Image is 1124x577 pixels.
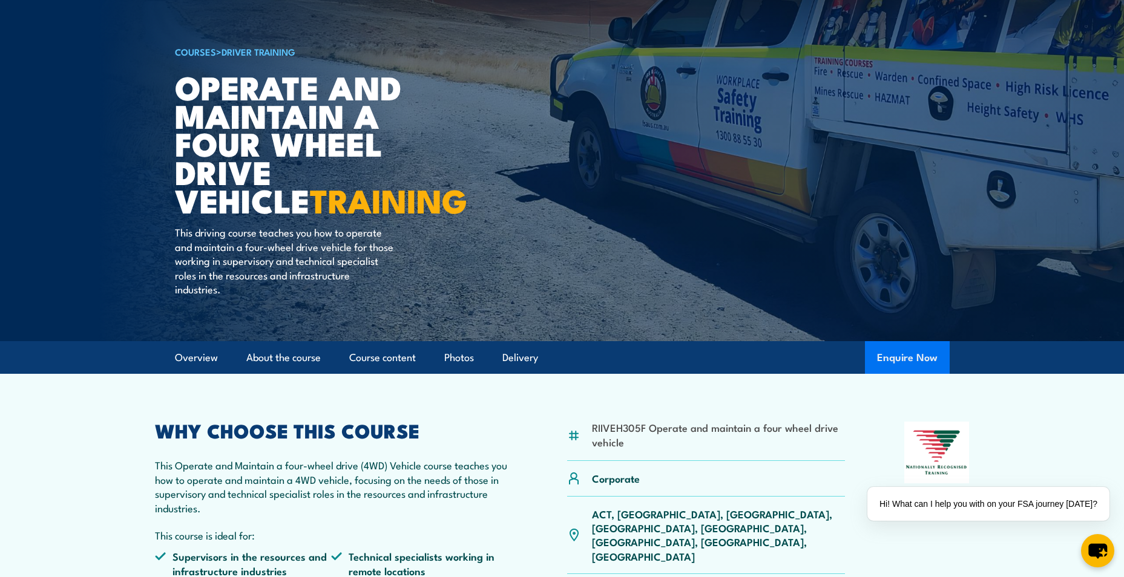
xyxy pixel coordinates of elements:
[175,225,396,296] p: This driving course teaches you how to operate and maintain a four-wheel drive vehicle for those ...
[155,458,508,515] p: This Operate and Maintain a four-wheel drive (4WD) Vehicle course teaches you how to operate and ...
[175,342,218,374] a: Overview
[1081,534,1114,567] button: chat-button
[175,45,216,58] a: COURSES
[592,420,846,449] li: RIIVEH305F Operate and maintain a four wheel drive vehicle
[592,507,846,564] p: ACT, [GEOGRAPHIC_DATA], [GEOGRAPHIC_DATA], [GEOGRAPHIC_DATA], [GEOGRAPHIC_DATA], [GEOGRAPHIC_DATA...
[444,342,474,374] a: Photos
[592,471,640,485] p: Corporate
[155,422,508,438] h2: WHY CHOOSE THIS COURSE
[175,73,474,214] h1: Operate and Maintain a Four Wheel Drive Vehicle
[155,528,508,542] p: This course is ideal for:
[865,341,950,374] button: Enquire Now
[310,174,467,224] strong: TRAINING
[502,342,538,374] a: Delivery
[246,342,321,374] a: About the course
[349,342,416,374] a: Course content
[867,487,1109,521] div: Hi! What can I help you with on your FSA journey [DATE]?
[222,45,295,58] a: Driver Training
[175,44,474,59] h6: >
[904,422,970,483] img: Nationally Recognised Training logo.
